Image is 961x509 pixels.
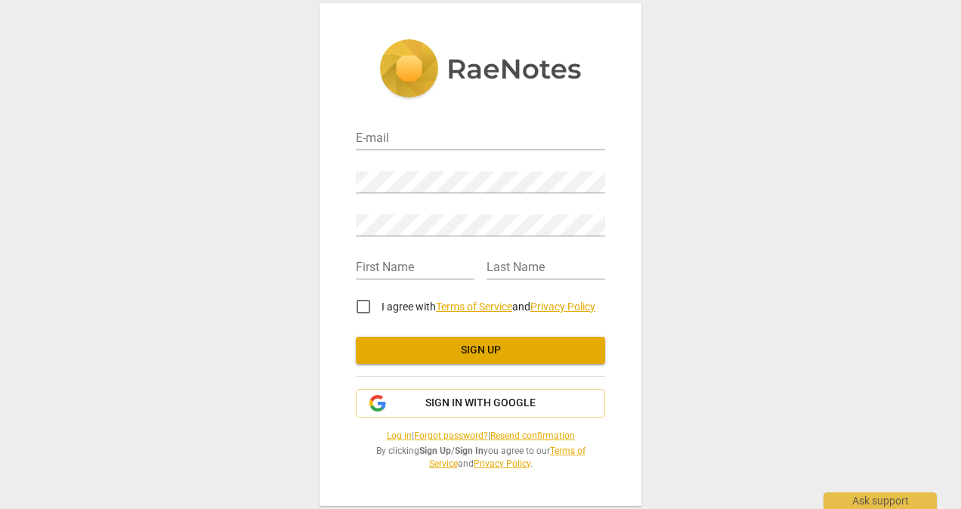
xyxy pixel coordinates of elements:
a: Log in [387,430,412,441]
a: Forgot password? [414,430,488,441]
span: | | [356,430,605,443]
span: By clicking / you agree to our and . [356,445,605,470]
img: 5ac2273c67554f335776073100b6d88f.svg [379,39,582,101]
a: Terms of Service [436,301,512,313]
div: Ask support [823,492,937,509]
button: Sign in with Google [356,389,605,418]
b: Sign Up [419,446,451,456]
a: Privacy Policy [474,458,530,469]
a: Resend confirmation [490,430,575,441]
span: Sign in with Google [425,396,536,411]
button: Sign up [356,337,605,364]
a: Terms of Service [429,446,586,469]
span: Sign up [368,343,593,358]
span: I agree with and [382,301,595,313]
a: Privacy Policy [530,301,595,313]
b: Sign In [455,446,484,456]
